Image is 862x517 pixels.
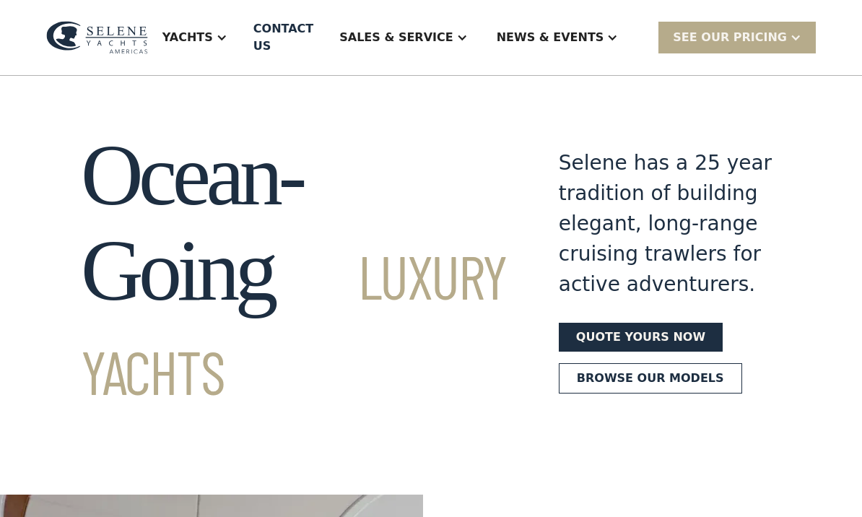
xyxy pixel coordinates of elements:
a: Quote yours now [559,323,723,352]
h1: Ocean-Going [81,128,507,414]
div: News & EVENTS [497,29,604,46]
img: logo [46,21,148,54]
div: SEE Our Pricing [673,29,787,46]
div: Selene has a 25 year tradition of building elegant, long-range cruising trawlers for active adven... [559,148,781,300]
div: News & EVENTS [482,9,633,66]
span: Luxury Yachts [81,239,507,407]
a: Browse our models [559,363,742,394]
div: Sales & Service [325,9,482,66]
div: Contact US [253,20,313,55]
div: SEE Our Pricing [658,22,816,53]
div: Yachts [148,9,242,66]
div: Yachts [162,29,213,46]
div: Sales & Service [339,29,453,46]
